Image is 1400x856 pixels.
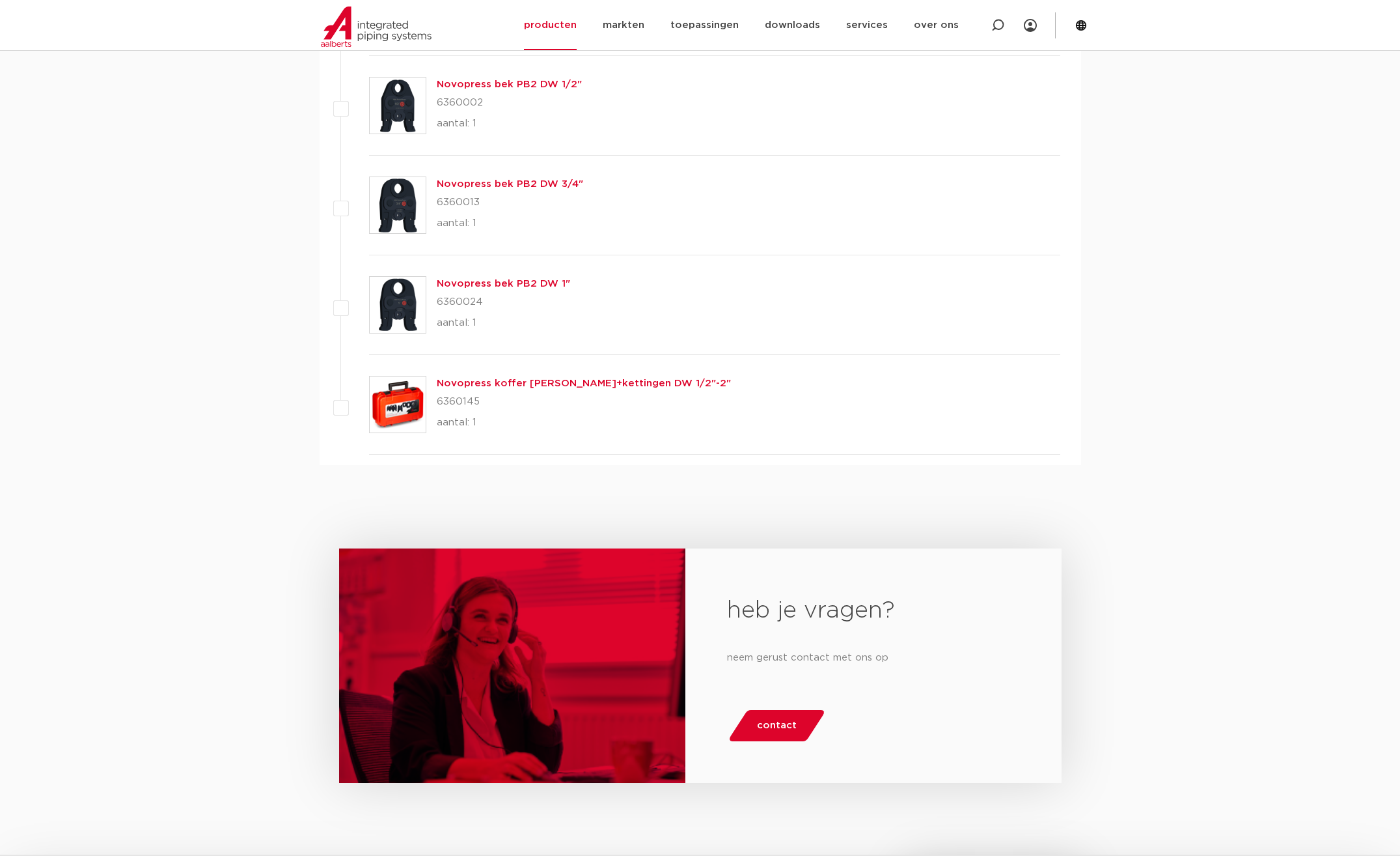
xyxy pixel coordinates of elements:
img: Thumbnail for Novopress bek PB2 DW 3/4" [370,177,426,233]
p: 6360145 [437,392,731,412]
p: 6360013 [437,192,583,213]
p: aantal: 1 [437,313,570,334]
p: aantal: 1 [437,412,731,433]
a: Novopress bek PB2 DW 1/2" [437,79,582,89]
p: 6360002 [437,93,582,113]
a: contact [728,710,827,741]
img: Thumbnail for Novopress bek PB2 DW 1/2" [370,78,426,134]
p: aantal: 1 [437,113,582,134]
img: Thumbnail for Novopress bek PB2 DW 1" [370,277,426,333]
p: neem gerust contact met ons op [727,648,1019,668]
p: 6360024 [437,292,570,313]
h2: heb je vragen? [727,595,1019,627]
a: Novopress bek PB2 DW 3/4" [437,179,583,189]
a: Novopress koffer [PERSON_NAME]+kettingen DW 1/2"-2" [437,378,731,388]
span: contact [757,715,797,736]
p: aantal: 1 [437,213,583,234]
a: Novopress bek PB2 DW 1" [437,279,570,289]
img: Thumbnail for Novopress koffer bekken+kettingen DW 1/2"-2" [370,377,426,433]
